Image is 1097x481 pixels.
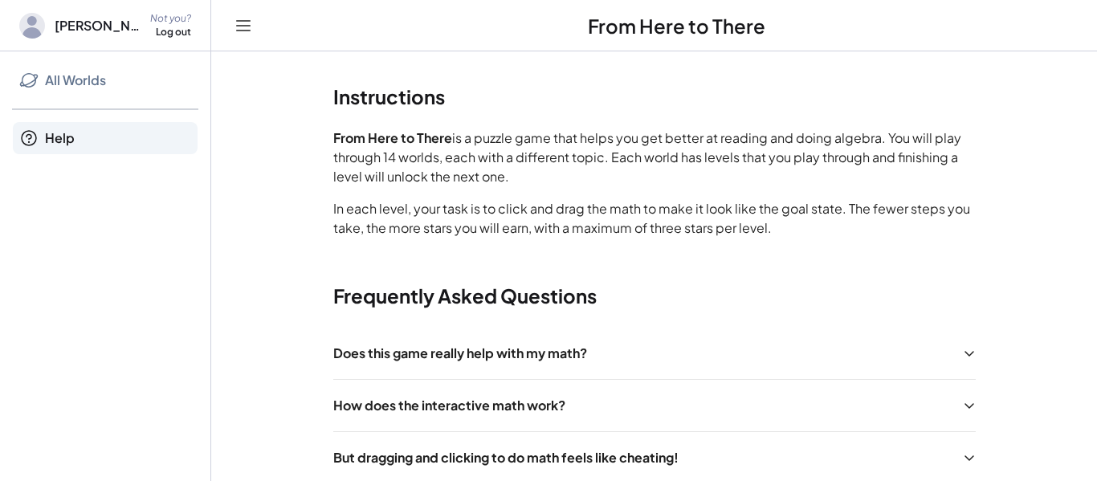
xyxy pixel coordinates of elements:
[333,276,976,315] h2: Frequently Asked Questions
[333,344,976,363] summary: Does this game really help with my math?
[150,12,191,26] div: Not you?
[55,16,141,35] span: [PERSON_NAME]
[45,128,75,148] div: Help
[156,26,191,39] div: Log out
[333,396,565,415] span: How does the interactive math work?
[333,448,679,467] span: But dragging and clicking to do math feels like cheating!
[45,71,106,90] div: All Worlds
[588,6,765,45] h1: From Here to There
[333,77,976,116] h2: Instructions
[333,199,976,238] p: In each level, your task is to click and drag the math to make it look like the goal state. The f...
[333,344,587,363] span: Does this game really help with my math?
[333,129,452,146] b: From Here to There
[333,128,976,186] p: is a puzzle game that helps you get better at reading and doing algebra. You will play through 14...
[333,396,976,415] summary: How does the interactive math work?
[333,448,976,467] summary: But dragging and clicking to do math feels like cheating!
